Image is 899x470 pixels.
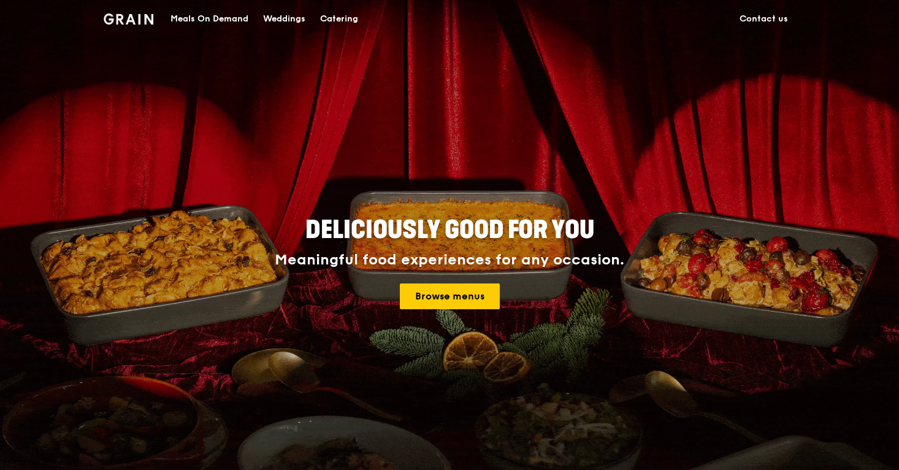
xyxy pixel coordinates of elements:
[229,252,670,269] div: Meaningful food experiences for any occasion.
[400,283,500,309] a: Browse menus
[170,1,248,37] div: Meals On Demand
[305,215,594,245] span: Deliciously good for you
[320,1,358,37] div: Catering
[263,1,305,37] div: Weddings
[104,13,153,25] img: Grain
[256,1,313,37] a: Weddings
[732,1,795,37] a: Contact us
[313,1,365,37] a: Catering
